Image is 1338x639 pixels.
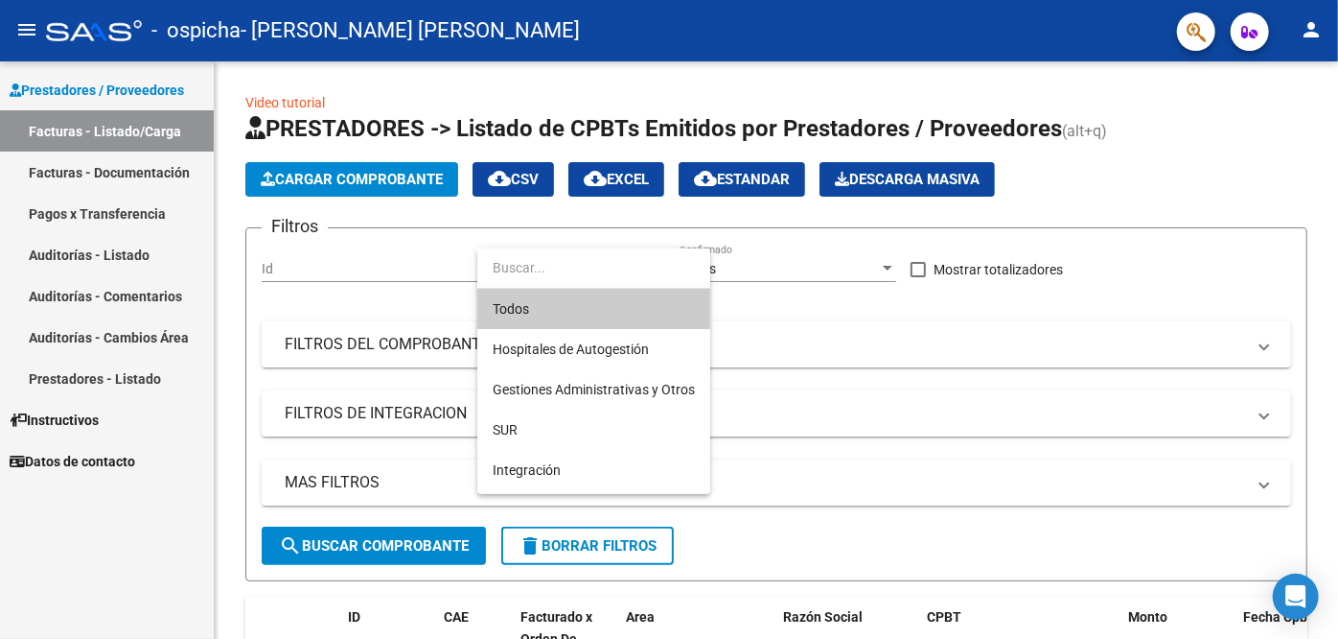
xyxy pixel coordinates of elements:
span: Todos [493,289,695,329]
span: Hospitales de Autogestión [493,342,649,357]
span: Integración [493,462,561,478]
input: dropdown search [477,248,710,288]
span: Gestiones Administrativas y Otros [493,382,695,397]
span: SUR [493,422,518,438]
div: Open Intercom Messenger [1273,574,1319,620]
